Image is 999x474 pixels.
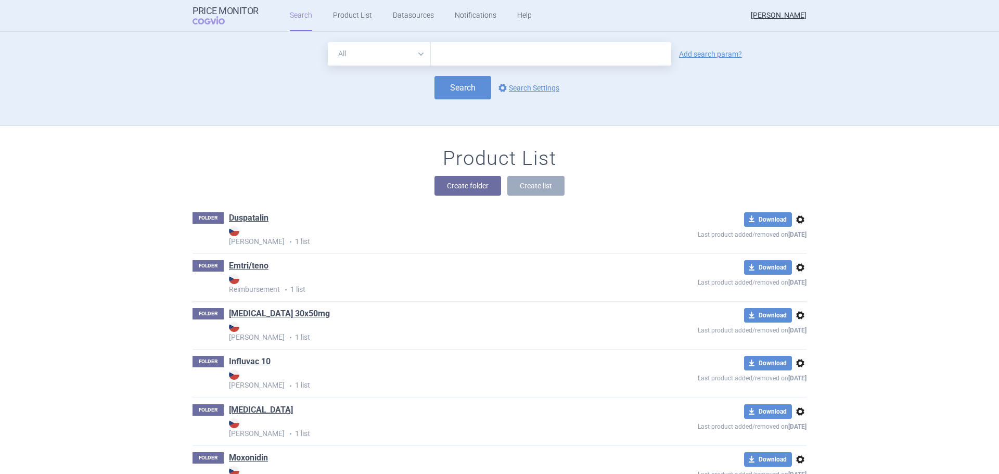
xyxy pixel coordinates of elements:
[229,369,622,391] p: 1 list
[229,226,622,246] strong: [PERSON_NAME]
[193,212,224,224] p: FOLDER
[285,237,295,247] i: •
[622,227,806,240] p: Last product added/removed on
[285,429,295,439] i: •
[622,419,806,432] p: Last product added/removed on
[229,274,239,284] img: CZ
[744,404,792,419] button: Download
[229,322,622,343] p: 1 list
[229,356,271,369] h1: Influvac 10
[679,50,742,58] a: Add search param?
[229,308,330,322] h1: Fevarin 30x50mg
[229,452,268,466] h1: Moxonidin
[744,212,792,227] button: Download
[443,147,556,171] h1: Product List
[788,423,806,430] strong: [DATE]
[193,404,224,416] p: FOLDER
[788,375,806,382] strong: [DATE]
[229,274,622,293] strong: Reimbursement
[229,322,622,341] strong: [PERSON_NAME]
[744,452,792,467] button: Download
[229,369,622,389] strong: [PERSON_NAME]
[496,82,559,94] a: Search Settings
[788,231,806,238] strong: [DATE]
[229,452,268,464] a: Moxonidin
[744,308,792,323] button: Download
[622,323,806,336] p: Last product added/removed on
[229,274,622,295] p: 1 list
[744,260,792,275] button: Download
[229,260,268,272] a: Emtri/teno
[193,308,224,319] p: FOLDER
[285,332,295,343] i: •
[193,452,224,464] p: FOLDER
[788,279,806,286] strong: [DATE]
[229,308,330,319] a: [MEDICAL_DATA] 30x50mg
[193,356,224,367] p: FOLDER
[622,275,806,288] p: Last product added/removed on
[193,16,239,24] span: COGVIO
[744,356,792,370] button: Download
[229,226,239,236] img: CZ
[229,418,622,439] p: 1 list
[507,176,565,196] button: Create list
[229,369,239,380] img: CZ
[229,404,293,416] a: [MEDICAL_DATA]
[229,226,622,247] p: 1 list
[229,322,239,332] img: CZ
[285,381,295,391] i: •
[229,356,271,367] a: Influvac 10
[788,327,806,334] strong: [DATE]
[622,370,806,383] p: Last product added/removed on
[229,404,293,418] h1: Lipitor
[229,418,239,428] img: CZ
[280,285,290,295] i: •
[193,6,259,25] a: Price MonitorCOGVIO
[434,76,491,99] button: Search
[434,176,501,196] button: Create folder
[229,260,268,274] h1: Emtri/teno
[193,260,224,272] p: FOLDER
[193,6,259,16] strong: Price Monitor
[229,212,268,224] a: Duspatalin
[229,418,622,438] strong: [PERSON_NAME]
[229,212,268,226] h1: Duspatalin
